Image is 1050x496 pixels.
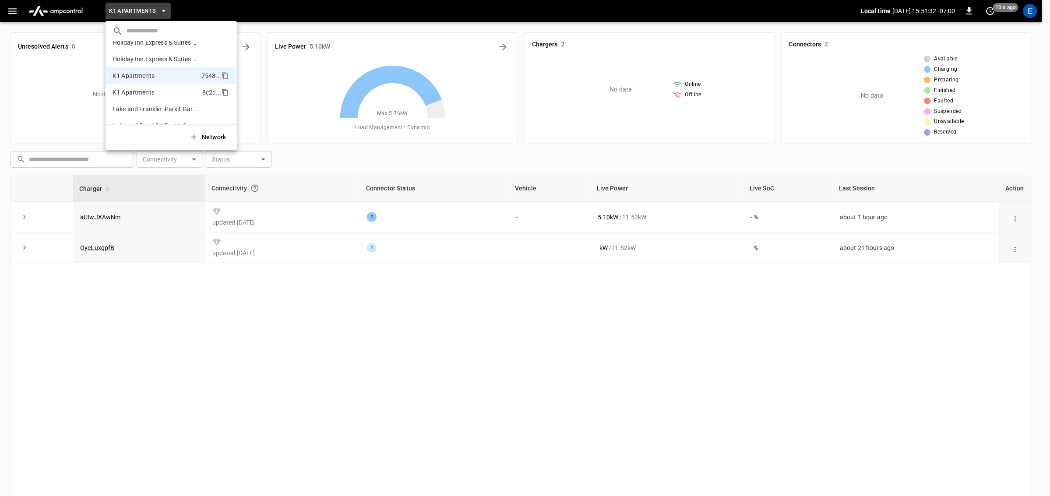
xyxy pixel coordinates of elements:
[113,55,199,63] p: Holiday Inn Express & Suites Oswego - Split 2
[113,71,155,80] p: K1 Apartments
[221,70,230,81] div: copy
[113,38,198,47] p: Holiday Inn Express & Suites Oswego - [GEOGRAPHIC_DATA] 1
[221,87,230,98] div: copy
[113,105,199,113] p: Lake and Franklin iParkit Garage - [GEOGRAPHIC_DATA] 1
[113,88,155,97] p: K1 Apartments
[113,121,198,130] p: Lake and Franklin iParkit Garage - Split 2
[184,128,233,146] button: Network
